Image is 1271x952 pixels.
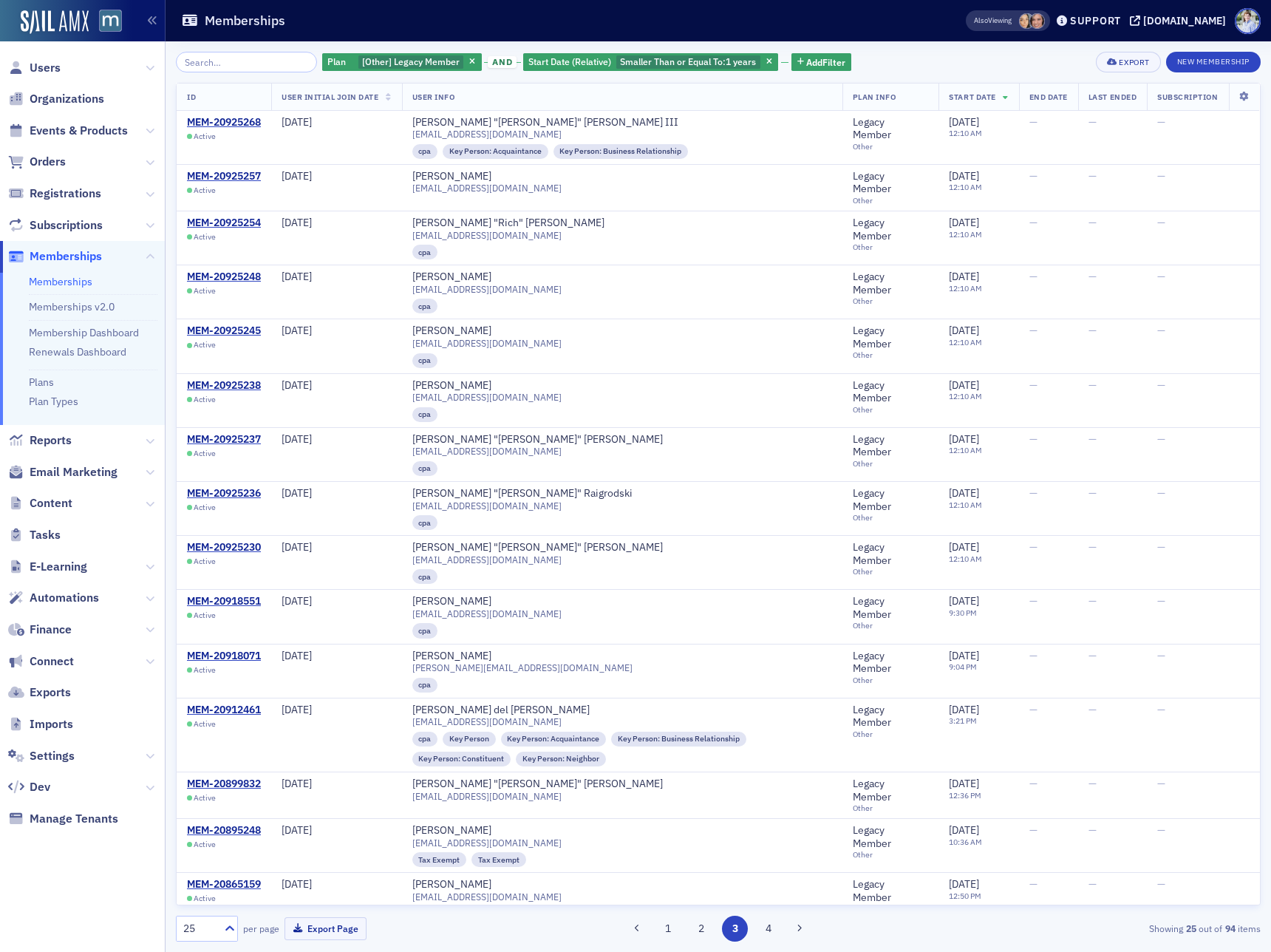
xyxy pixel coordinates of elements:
span: — [1029,540,1037,554]
button: AddFilter [791,53,852,72]
div: Other [853,350,929,360]
a: [PERSON_NAME] [412,271,491,284]
div: Other [853,676,929,685]
time: 3:21 PM [949,715,977,726]
span: — [1029,378,1037,392]
a: [PERSON_NAME] [412,595,491,608]
span: Active [194,449,216,458]
div: [PERSON_NAME] "[PERSON_NAME]" [PERSON_NAME] [412,778,663,791]
button: Export Page [284,917,367,940]
a: SailAMX [21,10,89,34]
span: [DATE] [949,594,979,608]
span: — [1088,216,1097,229]
span: — [1088,115,1097,129]
a: [PERSON_NAME] "[PERSON_NAME]" [PERSON_NAME] [412,541,663,554]
span: — [1088,540,1097,554]
a: Dev [8,779,50,795]
span: Plan Info [853,92,896,102]
div: cpa [412,678,438,693]
span: Start Date (Relative) [528,55,611,67]
a: Reports [8,432,72,449]
span: Settings [30,748,75,764]
div: [PERSON_NAME] "[PERSON_NAME]" [PERSON_NAME] [412,433,663,446]
span: [DATE] [949,115,979,129]
a: [PERSON_NAME] [412,324,491,338]
a: Connect [8,653,74,670]
time: 12:10 AM [949,182,982,192]
span: [DATE] [282,703,312,716]
span: End Date [1029,92,1068,102]
span: — [1088,486,1097,500]
a: [PERSON_NAME] "Rich" [PERSON_NAME] [412,217,604,230]
a: E-Learning [8,559,87,575]
a: View Homepage [89,10,122,35]
div: cpa [412,623,438,638]
span: Active [194,611,216,620]
a: Renewals Dashboard [29,345,126,358]
a: Legacy Member [853,271,929,296]
a: MEM-20925257 [187,170,261,183]
span: Imports [30,716,73,732]
span: [EMAIL_ADDRESS][DOMAIN_NAME] [412,392,562,403]
a: [PERSON_NAME] [412,170,491,183]
div: Export [1119,58,1149,67]
span: Content [30,495,72,511]
span: [DATE] [282,216,312,229]
div: cpa [412,461,438,476]
button: New Membership [1166,52,1261,72]
span: Active [194,340,216,350]
a: MEM-20925237 [187,433,261,446]
span: Reports [30,432,72,449]
div: MEM-20899832 [187,778,261,791]
span: [EMAIL_ADDRESS][DOMAIN_NAME] [412,791,562,802]
span: — [1157,594,1165,608]
a: Events & Products [8,123,128,139]
a: [PERSON_NAME] "[PERSON_NAME]" [PERSON_NAME] III [412,116,678,129]
span: Katie Foo [1029,13,1045,29]
a: [PERSON_NAME] [412,878,491,891]
a: Legacy Member [853,487,929,513]
span: Subscription [1157,92,1218,102]
div: Support [1070,14,1121,27]
span: E-Learning [30,559,87,575]
a: MEM-20865159 [187,878,261,891]
span: [DATE] [282,594,312,608]
button: 3 [722,916,748,942]
a: Registrations [8,186,101,202]
div: Key Person: Constituent [412,752,511,766]
span: — [1157,216,1165,229]
span: — [1088,432,1097,446]
span: — [1088,270,1097,283]
span: [EMAIL_ADDRESS][DOMAIN_NAME] [412,500,562,511]
span: — [1029,324,1037,337]
span: and [488,56,517,68]
span: — [1088,324,1097,337]
span: — [1157,324,1165,337]
div: Other [853,196,929,205]
span: Automations [30,590,99,606]
span: — [1029,777,1037,790]
span: — [1029,169,1037,183]
span: — [1088,777,1097,790]
div: Other [853,567,929,577]
div: cpa [412,407,438,422]
div: Other [853,142,929,152]
span: — [1157,777,1165,790]
span: — [1157,432,1165,446]
a: Legacy Member [853,541,929,567]
span: [DATE] [949,486,979,500]
a: MEM-20925248 [187,271,261,284]
div: cpa [412,299,438,313]
a: Legacy Member [853,433,929,459]
span: — [1157,169,1165,183]
span: Memberships [30,248,102,265]
span: 1 years [726,55,756,67]
span: — [1157,703,1165,716]
time: 9:30 PM [949,608,977,618]
span: [DATE] [282,324,312,337]
span: Aiyana Scarborough [1019,13,1035,29]
div: MEM-20895248 [187,824,261,837]
div: Key Person: Acquaintance [501,732,607,747]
